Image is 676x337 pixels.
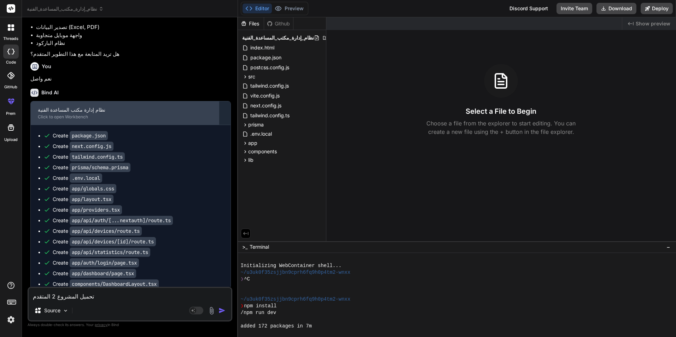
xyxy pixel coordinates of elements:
div: Files [238,20,264,27]
label: code [6,59,16,65]
code: app/dashboard/page.tsx [70,269,136,278]
span: lib [248,156,253,164]
div: Create [53,143,113,150]
img: icon [218,307,226,314]
code: app/providers.tsx [70,205,122,214]
code: next.config.js [70,142,113,151]
div: Create [53,259,139,266]
button: Editor [243,4,272,13]
p: Source [44,307,60,314]
div: Create [53,164,130,171]
div: Create [53,206,122,213]
span: − [666,243,670,250]
li: نظام الباركود [36,39,231,47]
div: Create [53,175,102,182]
label: Upload [4,137,18,143]
div: Create [53,196,113,203]
div: Create [53,132,108,139]
span: tailwind.config.js [250,82,290,90]
button: − [665,241,672,253]
span: ~/u3uk0f35zsjjbn9cprh6fq9h0p4tm2-wnxx [241,296,351,303]
span: src [248,73,255,80]
div: Create [53,238,156,245]
span: نظام_إدارة_مكتب_المساعدة_الفنية [242,34,314,41]
code: tailwind.config.ts [70,152,125,161]
span: >_ [242,243,247,250]
span: privacy [95,323,107,327]
p: Always double-check its answers. Your in Bind [28,321,232,328]
code: app/layout.tsx [70,195,113,204]
div: Create [53,270,136,277]
code: .env.local [70,173,102,183]
img: attachment [208,307,216,315]
span: /npm run dev [241,309,276,316]
span: ~/u3uk0f35zsjjbn9cprh6fq9h0p4tm2-wnxx [241,269,351,276]
div: Github [264,20,293,27]
code: app/auth/login/page.tsx [70,258,139,267]
span: Terminal [250,243,269,250]
code: package.json [70,131,108,140]
span: Initializing WebContainer shell... [241,262,342,269]
code: prisma/schema.prisma [70,163,130,172]
code: components/DashboardLayout.tsx [70,279,159,289]
span: ^C [244,276,250,283]
div: Discord Support [505,3,552,14]
span: نظام_إدارة_مكتب_المساعدة_الفنية [27,5,104,12]
p: نعم واصل [30,75,231,83]
div: Create [53,249,150,256]
label: prem [6,111,16,117]
p: Choose a file from the explorer to start editing. You can create a new file using the + button in... [422,119,580,136]
div: Create [53,153,125,160]
div: Create [53,217,173,224]
button: نظام إدارة مكتب المساعدة الفنيةClick to open Workbench [31,101,219,125]
label: GitHub [4,84,17,90]
span: next.config.js [250,101,282,110]
div: Create [53,227,142,235]
h3: Select a File to Begin [466,106,536,116]
button: Preview [272,4,307,13]
div: نظام إدارة مكتب المساعدة الفنية [38,106,212,113]
code: app/globals.css [70,184,116,193]
span: prisma [248,121,264,128]
div: Create [53,280,159,288]
span: package.json [250,53,282,62]
label: threads [3,36,18,42]
span: components [248,148,277,155]
button: Deploy [641,3,673,14]
span: vite.config.js [250,91,280,100]
code: app/api/devices/route.ts [70,226,142,236]
span: app [248,140,257,147]
h6: Bind AI [41,89,59,96]
div: Click to open Workbench [38,114,212,120]
img: Pick Models [63,308,69,314]
code: app/api/devices/[id]/route.ts [70,237,156,246]
span: tailwind.config.ts [250,111,290,120]
button: Download [596,3,636,14]
code: app/api/auth/[...nextauth]/route.ts [70,216,173,225]
li: تصدير البيانات (Excel, PDF) [36,23,231,31]
span: added 172 packages in 7m [241,323,312,330]
span: npm install [244,303,276,309]
span: Show preview [636,20,670,27]
span: .env.local [250,130,273,138]
button: Invite Team [556,3,592,14]
li: واجهة موبايل متجاوبة [36,31,231,40]
div: Create [53,185,116,192]
code: app/api/statistics/route.ts [70,248,150,257]
img: settings [5,314,17,326]
span: ❯ [241,303,244,309]
span: ❯ [241,276,244,283]
p: هل تريد المتابعة مع هذا التطوير المتقدم؟ [30,50,231,58]
span: index.html [250,43,275,52]
span: postcss.config.js [250,63,290,72]
h6: You [42,63,51,70]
